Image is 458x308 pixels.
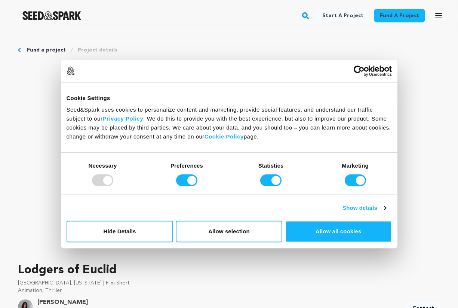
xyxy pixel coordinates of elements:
[205,133,244,140] a: Cookie Policy
[22,11,81,20] img: Seed&Spark Logo Dark Mode
[342,203,386,212] a: Show details
[170,162,203,169] strong: Preferences
[67,221,173,242] button: Hide Details
[258,162,284,169] strong: Statistics
[67,66,75,75] img: logo
[176,221,282,242] button: Allow selection
[103,115,144,122] a: Privacy Policy
[78,46,117,54] a: Project details
[18,261,440,279] p: Lodgers of Euclid
[27,46,66,54] a: Fund a project
[18,287,440,294] p: Animation, Thriller
[67,105,392,141] div: Seed&Spark uses cookies to personalize content and marketing, provide social features, and unders...
[67,94,392,103] div: Cookie Settings
[22,11,81,20] a: Seed&Spark Homepage
[285,221,392,242] button: Allow all cookies
[326,65,392,77] a: Usercentrics Cookiebot - opens in a new window
[89,162,117,169] strong: Necessary
[37,298,150,307] a: Goto Elise Schierbeek profile
[374,9,425,22] a: Fund a project
[316,9,369,22] a: Start a project
[342,162,369,169] strong: Marketing
[18,46,440,54] div: Breadcrumb
[18,279,440,287] p: [GEOGRAPHIC_DATA], [US_STATE] | Film Short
